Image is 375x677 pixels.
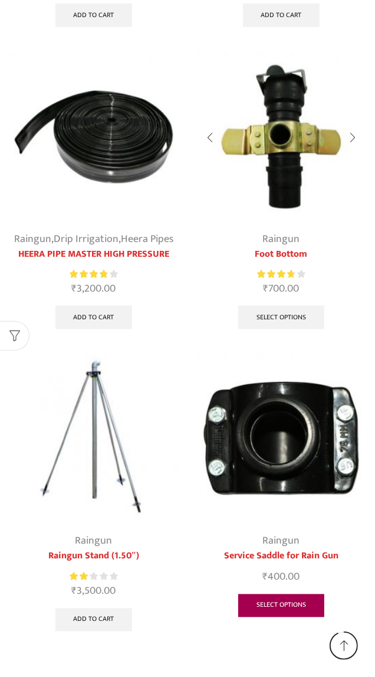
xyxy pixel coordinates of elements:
[70,571,89,583] span: Rated out of 5
[121,230,173,248] a: Heera Pipes
[9,52,179,222] img: Heera Flex Pipe
[70,268,118,280] div: Rated 3.86 out of 5
[196,354,366,524] img: Service Saddle For Rain Gun
[263,568,268,586] span: ₹
[243,4,320,27] a: Add to cart: “Raingun (1.50")”
[14,230,51,248] a: Raingun
[263,230,300,248] a: Raingun
[196,52,366,222] img: Foot Bottom
[70,571,118,583] div: Rated 2.00 out of 5
[264,280,300,297] bdi: 700.00
[9,550,179,564] a: Raingun Stand (1.50″)
[263,568,300,586] bdi: 400.00
[9,231,179,247] div: , ,
[54,230,119,248] a: Drip Irrigation
[263,532,300,550] a: Raingun
[75,532,113,550] a: Raingun
[258,268,305,280] div: Rated 3.75 out of 5
[72,583,77,600] span: ₹
[238,594,324,618] a: Select options for “Service Saddle for Rain Gun”
[196,550,366,564] a: Service Saddle for Rain Gun
[55,609,133,632] a: Add to cart: “Raingun Stand (1.50")”
[238,306,324,329] a: Select options for “Foot Bottom”
[264,280,269,297] span: ₹
[9,247,179,261] a: HEERA PIPE MASTER HIGH PRESSURE
[72,583,116,600] bdi: 3,500.00
[72,280,77,297] span: ₹
[55,306,133,329] a: Add to cart: “HEERA PIPE MASTER HIGH PRESSURE”
[258,268,294,280] span: Rated out of 5
[55,4,133,27] a: Add to cart: “Heera Rain Gun (1.25")”
[72,280,116,297] bdi: 3,200.00
[70,268,107,280] span: Rated out of 5
[9,354,179,524] img: Rain Gun Stand 1.5
[196,247,366,261] a: Foot Bottom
